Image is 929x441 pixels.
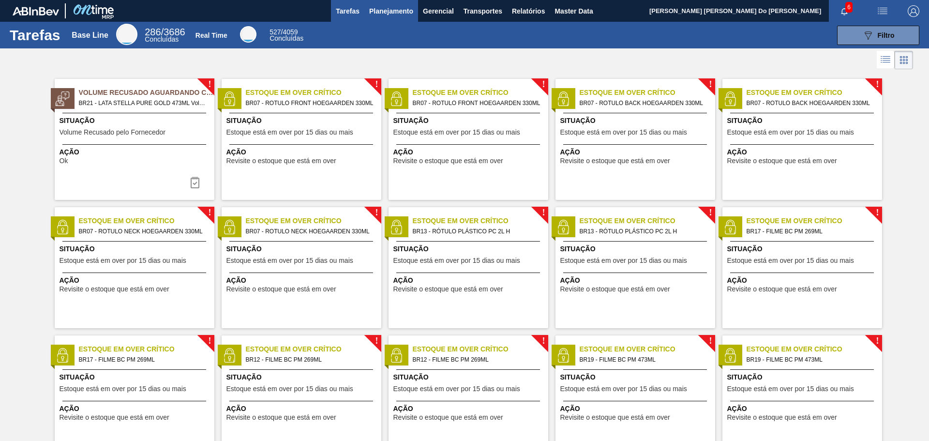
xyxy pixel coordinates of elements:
[413,88,548,98] span: Estoque em Over Crítico
[246,98,374,108] span: BR07 - ROTULO FRONT HOEGAARDEN 330ML
[554,5,593,17] span: Master Data
[560,257,687,264] span: Estoque está em over por 15 dias ou mais
[747,226,874,237] span: BR17 - FILME BC PM 269ML
[727,157,837,165] span: Revisite o estoque que está em over
[60,157,68,165] span: Ok
[560,116,713,126] span: Situação
[55,348,70,363] img: status
[55,91,70,106] img: status
[389,91,404,106] img: status
[55,220,70,234] img: status
[389,348,404,363] img: status
[270,29,303,42] div: Real Time
[79,88,214,98] span: Volume Recusado Aguardando Ciência
[226,157,336,165] span: Revisite o estoque que está em over
[837,26,919,45] button: Filtro
[60,147,212,157] span: Ação
[560,404,713,414] span: Ação
[60,129,165,136] span: Volume Recusado pelo Fornecedor
[727,372,880,382] span: Situação
[145,27,185,37] span: / 3686
[908,5,919,17] img: Logout
[393,147,546,157] span: Ação
[393,129,520,136] span: Estoque está em over por 15 dias ou mais
[747,98,874,108] span: BR07 - ROTULO BACK HOEGAARDEN 330ML
[580,88,715,98] span: Estoque em Over Crítico
[560,372,713,382] span: Situação
[60,286,169,293] span: Revisite o estoque que está em over
[542,337,545,345] span: !
[183,173,207,192] button: icon-task-complete
[556,348,570,363] img: status
[189,177,201,188] img: icon-task-complete
[246,226,374,237] span: BR07 - ROTULO NECK HOEGAARDEN 330ML
[727,414,837,421] span: Revisite o estoque que está em over
[60,372,212,382] span: Situação
[336,5,360,17] span: Tarefas
[542,81,545,88] span: !
[727,275,880,286] span: Ação
[413,226,540,237] span: BR13 - RÓTULO PLÁSTICO PC 2L H
[60,404,212,414] span: Ação
[183,173,207,192] div: Completar tarefa: 29826852
[208,209,211,216] span: !
[270,28,281,36] span: 527
[60,385,186,393] span: Estoque está em over por 15 dias ou mais
[560,385,687,393] span: Estoque está em over por 15 dias ou mais
[375,81,378,88] span: !
[580,344,715,354] span: Estoque em Over Crítico
[727,257,854,264] span: Estoque está em over por 15 dias ou mais
[79,216,214,226] span: Estoque em Over Crítico
[393,257,520,264] span: Estoque está em over por 15 dias ou mais
[580,216,715,226] span: Estoque em Over Crítico
[723,91,737,106] img: status
[413,98,540,108] span: BR07 - ROTULO FRONT HOEGAARDEN 330ML
[560,244,713,254] span: Situação
[723,348,737,363] img: status
[393,404,546,414] span: Ação
[116,24,137,45] div: Base Line
[723,220,737,234] img: status
[393,286,503,293] span: Revisite o estoque que está em over
[845,2,853,13] span: 6
[560,275,713,286] span: Ação
[226,286,336,293] span: Revisite o estoque que está em over
[375,337,378,345] span: !
[727,129,854,136] span: Estoque está em over por 15 dias ou mais
[709,209,712,216] span: !
[877,51,895,69] div: Visão em Lista
[393,116,546,126] span: Situação
[560,286,670,293] span: Revisite o estoque que está em over
[270,28,298,36] span: / 4059
[208,337,211,345] span: !
[393,372,546,382] span: Situação
[246,216,381,226] span: Estoque em Over Crítico
[393,157,503,165] span: Revisite o estoque que está em over
[560,129,687,136] span: Estoque está em over por 15 dias ou mais
[580,226,707,237] span: BR13 - RÓTULO PLÁSTICO PC 2L H
[226,385,353,393] span: Estoque está em over por 15 dias ou mais
[208,81,211,88] span: !
[145,27,161,37] span: 286
[270,34,303,42] span: Concluídas
[556,220,570,234] img: status
[580,98,707,108] span: BR07 - ROTULO BACK HOEGAARDEN 330ML
[60,116,212,126] span: Situação
[226,147,379,157] span: Ação
[727,116,880,126] span: Situação
[222,91,237,106] img: status
[393,244,546,254] span: Situação
[145,35,179,43] span: Concluídas
[464,5,502,17] span: Transportes
[226,257,353,264] span: Estoque está em over por 15 dias ou mais
[389,220,404,234] img: status
[246,88,381,98] span: Estoque em Over Crítico
[226,275,379,286] span: Ação
[747,216,882,226] span: Estoque em Over Crítico
[13,7,59,15] img: TNhmsLtSVTkK8tSr43FrP2fwEKptu5GPRR3wAAAABJRU5ErkJggg==
[560,157,670,165] span: Revisite o estoque que está em over
[226,414,336,421] span: Revisite o estoque que está em over
[72,31,108,40] div: Base Line
[709,81,712,88] span: !
[79,344,214,354] span: Estoque em Over Crítico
